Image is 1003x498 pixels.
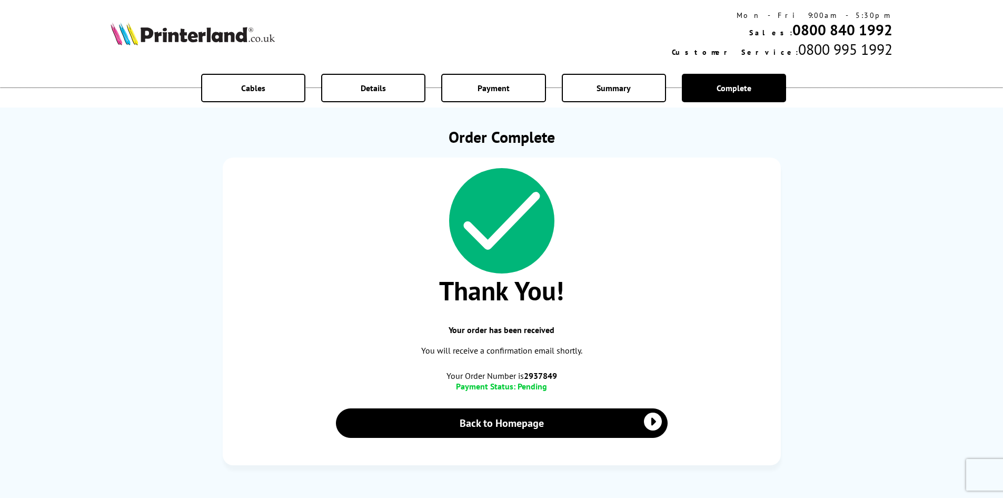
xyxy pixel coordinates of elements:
[518,381,547,392] span: Pending
[233,325,770,335] span: Your order has been received
[223,126,781,147] h1: Order Complete
[672,11,892,20] div: Mon - Fri 9:00am - 5:30pm
[233,274,770,308] span: Thank You!
[233,344,770,358] p: You will receive a confirmation email shortly.
[233,370,770,381] span: Your Order Number is
[672,47,798,57] span: Customer Service:
[798,40,892,59] span: 0800 995 1992
[597,83,631,93] span: Summary
[717,83,751,93] span: Complete
[361,83,386,93] span: Details
[456,381,515,392] span: Payment Status:
[749,28,792,37] span: Sales:
[792,20,892,40] a: 0800 840 1992
[241,83,265,93] span: Cables
[336,408,668,438] a: Back to Homepage
[524,370,557,381] b: 2937849
[111,22,275,45] img: Printerland Logo
[478,83,510,93] span: Payment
